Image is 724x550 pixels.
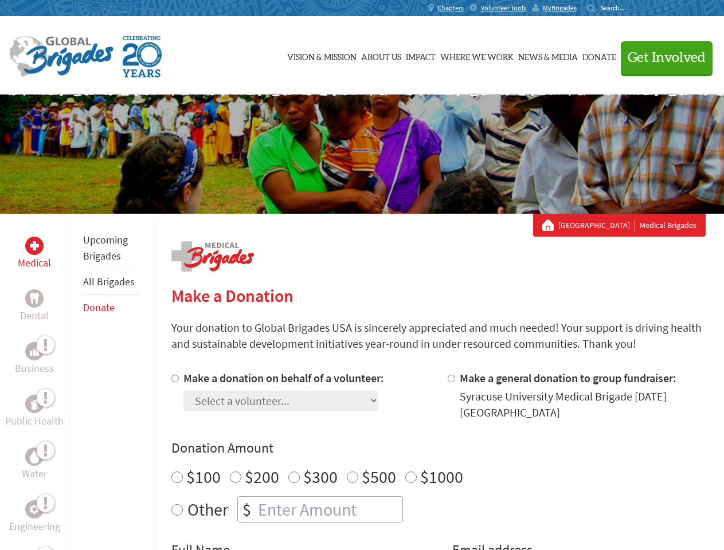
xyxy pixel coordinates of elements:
[30,293,39,304] img: Dental
[171,241,254,272] img: logo-medical.png
[22,466,47,482] p: Water
[30,241,39,250] img: Medical
[187,496,228,522] label: Other
[621,41,713,74] button: Get Involved
[83,301,115,314] a: Donate
[9,518,60,535] p: Engineering
[361,27,401,84] a: About Us
[5,395,64,429] a: Public HealthPublic Health
[20,308,49,324] p: Dental
[30,450,39,463] img: Water
[83,275,135,288] a: All Brigades
[15,360,54,376] p: Business
[25,500,44,518] div: Engineering
[238,497,256,522] div: $
[18,237,51,271] a: MedicalMedical
[123,36,162,77] img: Global Brigades Celebrating 20 Years
[171,320,706,352] p: Your donation to Global Brigades USA is sincerely appreciated and much needed! Your support is dr...
[15,342,54,376] a: BusinessBusiness
[287,27,357,84] a: Vision & Mission
[245,466,279,488] label: $200
[25,342,44,360] div: Business
[303,466,338,488] label: $300
[25,289,44,308] div: Dental
[171,285,706,306] h2: Make a Donation
[256,497,402,522] input: Enter Amount
[30,398,39,410] img: Public Health
[25,447,44,466] div: Water
[460,371,676,385] label: Make a general donation to group fundraiser:
[628,51,706,65] span: Get Involved
[9,500,60,535] a: EngineeringEngineering
[460,388,706,421] div: Syracuse University Medical Brigade [DATE] [GEOGRAPHIC_DATA]
[5,413,64,429] p: Public Health
[362,466,396,488] label: $500
[481,3,526,13] span: Volunteer Tools
[9,36,114,77] img: Global Brigades Logo
[171,439,706,457] h4: Donation Amount
[183,371,384,385] label: Make a donation on behalf of a volunteer:
[83,295,139,320] li: Donate
[437,3,464,13] span: Chapters
[518,27,578,84] a: News & Media
[25,237,44,255] div: Medical
[543,3,577,13] span: MyBrigades
[20,289,49,324] a: DentalDental
[83,233,128,262] a: Upcoming Brigades
[30,505,39,514] img: Engineering
[83,269,139,295] li: All Brigades
[420,466,463,488] label: $1000
[600,3,633,12] input: Search...
[406,27,436,84] a: Impact
[30,347,39,356] img: Business
[582,27,616,84] a: Donate
[83,227,139,269] li: Upcoming Brigades
[440,27,514,84] a: Where We Work
[186,466,221,488] label: $100
[542,219,696,231] div: Medical Brigades
[25,395,44,413] div: Public Health
[18,255,51,271] p: Medical
[558,219,635,231] a: [GEOGRAPHIC_DATA]
[22,447,47,482] a: WaterWater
